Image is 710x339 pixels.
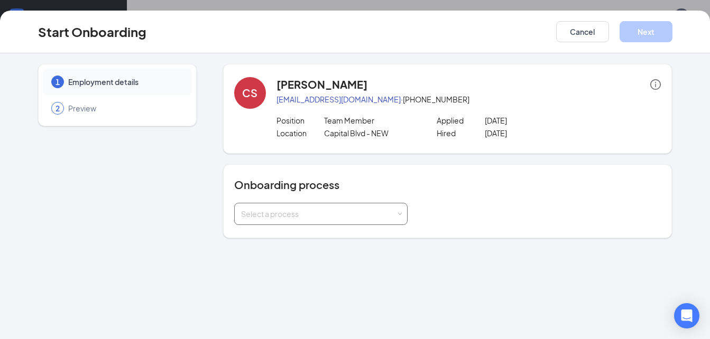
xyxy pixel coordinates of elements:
p: Location [276,128,325,138]
span: info-circle [650,79,661,90]
p: Applied [437,115,485,126]
button: Next [620,21,672,42]
p: · [PHONE_NUMBER] [276,94,661,105]
div: CS [242,86,257,100]
p: [DATE] [485,115,581,126]
h3: Start Onboarding [38,23,146,41]
div: Open Intercom Messenger [674,303,699,328]
h4: Onboarding process [234,177,661,192]
span: Employment details [68,77,181,87]
p: Position [276,115,325,126]
span: 1 [56,77,60,87]
div: Select a process [241,209,396,219]
p: Hired [437,128,485,138]
button: Cancel [556,21,609,42]
a: [EMAIL_ADDRESS][DOMAIN_NAME] [276,95,401,104]
span: Preview [68,103,181,114]
span: 2 [56,103,60,114]
p: [DATE] [485,128,581,138]
h4: [PERSON_NAME] [276,77,367,92]
p: Team Member [324,115,420,126]
p: Capital Blvd - NEW [324,128,420,138]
